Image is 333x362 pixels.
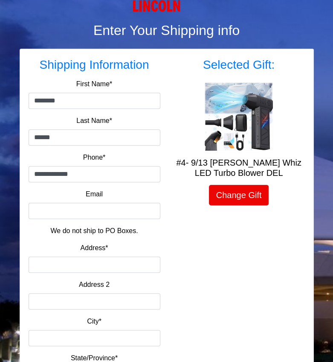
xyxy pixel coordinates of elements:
h2: Enter Your Shipping info [20,22,314,38]
label: Address 2 [79,280,110,290]
h5: #4- 9/13 [PERSON_NAME] Whiz LED Turbo Blower DEL [173,158,305,178]
label: City* [87,316,101,327]
h3: Shipping Information [29,58,160,72]
label: First Name* [76,79,112,89]
label: Last Name* [76,116,112,126]
label: Address* [81,243,108,253]
label: Phone* [83,152,106,163]
label: Email [86,189,103,199]
a: Change Gift [209,185,269,205]
img: #4- 9/13 TG Snow Whiz LED Turbo Blower DEL [205,82,273,151]
p: We do not ship to PO Boxes. [35,226,154,236]
h3: Selected Gift: [173,58,305,72]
